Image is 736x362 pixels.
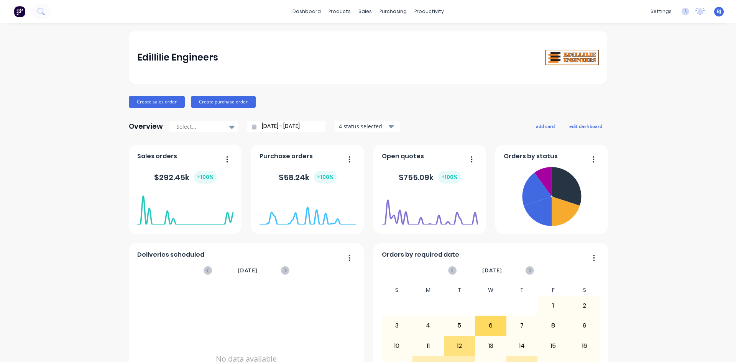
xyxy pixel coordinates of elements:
[545,50,599,66] img: Edillilie Engineers
[564,121,607,131] button: edit dashboard
[335,121,400,132] button: 4 status selected
[129,119,163,134] div: Overview
[506,285,538,296] div: T
[191,96,256,108] button: Create purchase order
[137,250,204,259] span: Deliveries scheduled
[154,171,217,183] div: $ 292.45k
[314,171,337,183] div: + 100 %
[647,6,675,17] div: settings
[475,336,506,355] div: 13
[717,8,721,15] span: BJ
[339,122,387,130] div: 4 status selected
[537,285,569,296] div: F
[137,152,177,161] span: Sales orders
[137,50,218,65] div: Edillilie Engineers
[482,266,502,275] span: [DATE]
[14,6,25,17] img: Factory
[194,171,217,183] div: + 100 %
[538,336,568,355] div: 15
[260,152,313,161] span: Purchase orders
[129,96,185,108] button: Create sales order
[382,316,412,335] div: 3
[538,316,568,335] div: 8
[279,171,337,183] div: $ 58.24k
[355,6,376,17] div: sales
[444,316,475,335] div: 5
[475,316,506,335] div: 6
[289,6,325,17] a: dashboard
[444,285,475,296] div: T
[238,266,258,275] span: [DATE]
[507,336,537,355] div: 14
[412,285,444,296] div: M
[382,336,412,355] div: 10
[569,285,600,296] div: S
[531,121,560,131] button: add card
[413,336,444,355] div: 11
[444,336,475,355] div: 12
[538,296,568,315] div: 1
[382,152,424,161] span: Open quotes
[325,6,355,17] div: products
[504,152,558,161] span: Orders by status
[569,336,600,355] div: 16
[507,316,537,335] div: 7
[376,6,411,17] div: purchasing
[413,316,444,335] div: 4
[381,285,413,296] div: S
[411,6,448,17] div: productivity
[475,285,506,296] div: W
[438,171,461,183] div: + 100 %
[569,316,600,335] div: 9
[569,296,600,315] div: 2
[399,171,461,183] div: $ 755.09k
